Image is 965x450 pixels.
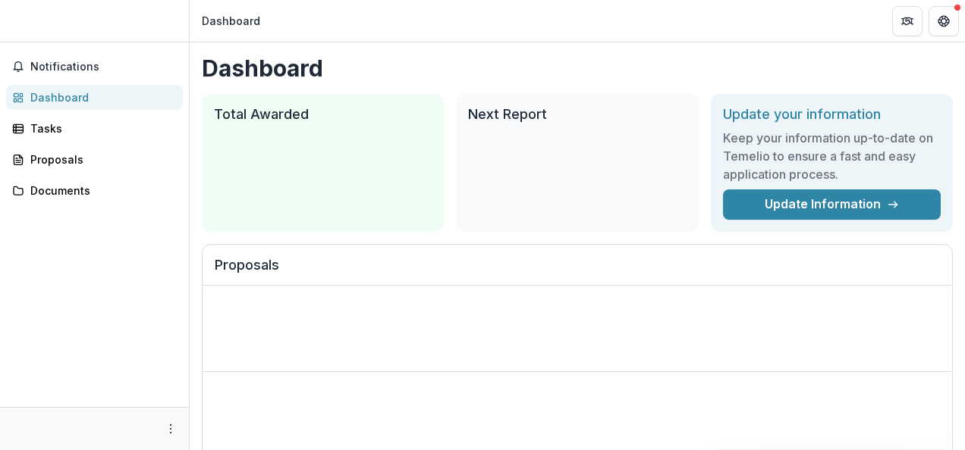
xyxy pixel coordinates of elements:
[6,55,183,79] button: Notifications
[468,106,686,123] h2: Next Report
[723,129,941,183] h3: Keep your information up-to-date on Temelio to ensure a fast and easy application process.
[162,420,180,438] button: More
[30,152,171,167] div: Proposals
[214,106,432,123] h2: Total Awarded
[202,13,260,29] div: Dashboard
[6,116,183,141] a: Tasks
[6,178,183,203] a: Documents
[723,189,941,220] a: Update Information
[30,61,177,73] span: Notifications
[892,6,923,36] button: Partners
[196,10,266,32] nav: breadcrumb
[30,89,171,105] div: Dashboard
[6,147,183,172] a: Proposals
[6,85,183,110] a: Dashboard
[723,106,941,123] h2: Update your information
[202,55,953,82] h1: Dashboard
[215,257,940,286] h2: Proposals
[929,6,959,36] button: Get Help
[30,120,171,136] div: Tasks
[30,183,171,198] div: Documents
